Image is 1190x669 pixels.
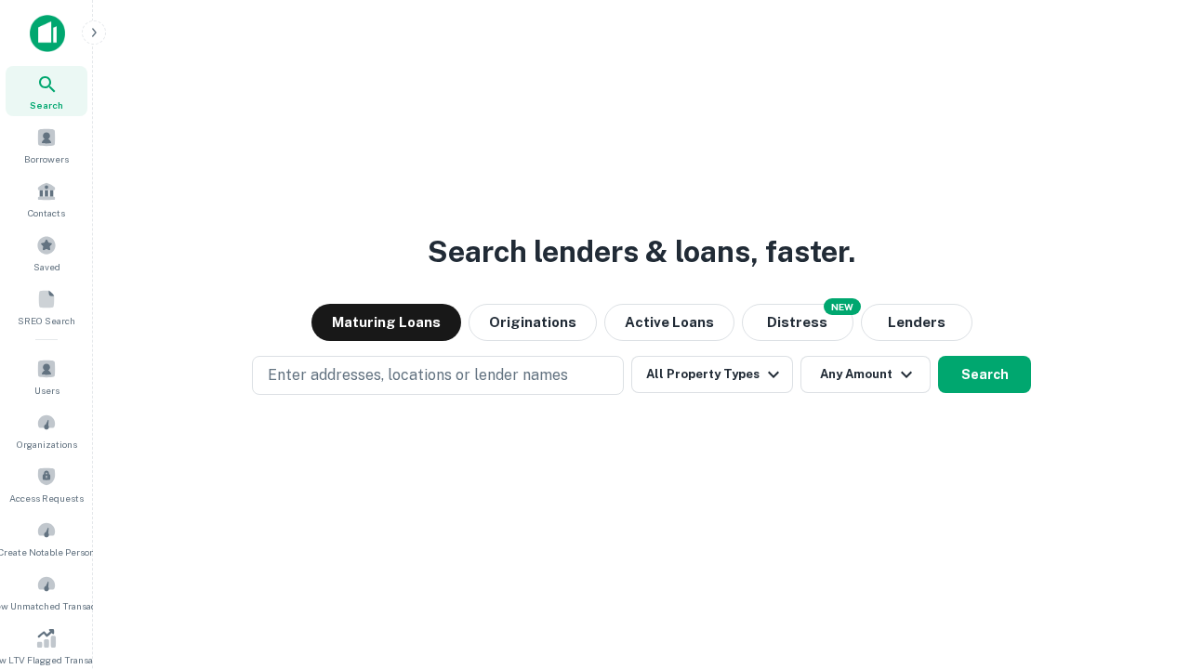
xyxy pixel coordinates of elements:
span: Users [34,383,59,398]
button: Lenders [861,304,972,341]
button: Active Loans [604,304,734,341]
a: Borrowers [6,120,87,170]
button: Search distressed loans with lien and other non-mortgage details. [742,304,853,341]
span: SREO Search [18,313,75,328]
button: Enter addresses, locations or lender names [252,356,624,395]
button: All Property Types [631,356,793,393]
iframe: Chat Widget [1097,520,1190,610]
a: SREO Search [6,282,87,332]
span: Contacts [28,205,65,220]
a: Contacts [6,174,87,224]
button: Originations [469,304,597,341]
a: Search [6,66,87,116]
span: Saved [33,259,60,274]
a: Create Notable Person [6,513,87,563]
span: Search [30,98,63,112]
button: Maturing Loans [311,304,461,341]
span: Borrowers [24,151,69,166]
a: Review Unmatched Transactions [6,567,87,617]
a: Users [6,351,87,401]
h3: Search lenders & loans, faster. [428,230,855,274]
img: capitalize-icon.png [30,15,65,52]
a: Saved [6,228,87,278]
p: Enter addresses, locations or lender names [268,364,568,387]
span: Organizations [17,437,77,452]
button: Any Amount [800,356,931,393]
a: Organizations [6,405,87,455]
span: Access Requests [9,491,84,505]
div: NEW [824,298,861,315]
button: Search [938,356,1031,393]
a: Access Requests [6,459,87,509]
